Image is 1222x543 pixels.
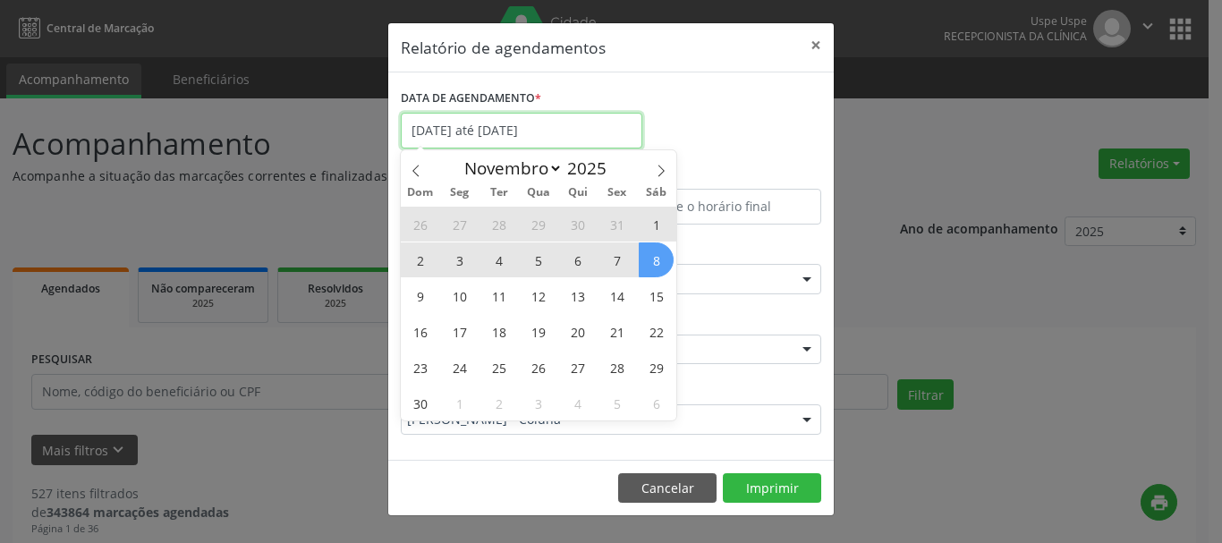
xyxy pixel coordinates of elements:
[442,314,477,349] span: Novembro 17, 2025
[481,350,516,385] span: Novembro 25, 2025
[558,187,598,199] span: Qui
[639,242,674,277] span: Novembro 8, 2025
[481,207,516,242] span: Outubro 28, 2025
[615,161,821,189] label: ATÉ
[639,386,674,420] span: Dezembro 6, 2025
[481,278,516,313] span: Novembro 11, 2025
[639,350,674,385] span: Novembro 29, 2025
[442,278,477,313] span: Novembro 10, 2025
[639,207,674,242] span: Novembro 1, 2025
[403,386,437,420] span: Novembro 30, 2025
[519,187,558,199] span: Qua
[442,386,477,420] span: Dezembro 1, 2025
[560,386,595,420] span: Dezembro 4, 2025
[639,314,674,349] span: Novembro 22, 2025
[455,156,563,181] select: Month
[563,157,622,180] input: Year
[637,187,676,199] span: Sáb
[481,386,516,420] span: Dezembro 2, 2025
[560,278,595,313] span: Novembro 13, 2025
[401,113,642,148] input: Selecione uma data ou intervalo
[618,473,717,504] button: Cancelar
[481,242,516,277] span: Novembro 4, 2025
[403,242,437,277] span: Novembro 2, 2025
[521,242,556,277] span: Novembro 5, 2025
[401,187,440,199] span: Dom
[403,207,437,242] span: Outubro 26, 2025
[481,314,516,349] span: Novembro 18, 2025
[599,207,634,242] span: Outubro 31, 2025
[403,350,437,385] span: Novembro 23, 2025
[598,187,637,199] span: Sex
[615,189,821,225] input: Selecione o horário final
[723,473,821,504] button: Imprimir
[440,187,479,199] span: Seg
[599,386,634,420] span: Dezembro 5, 2025
[403,314,437,349] span: Novembro 16, 2025
[521,278,556,313] span: Novembro 12, 2025
[401,85,541,113] label: DATA DE AGENDAMENTO
[521,386,556,420] span: Dezembro 3, 2025
[639,278,674,313] span: Novembro 15, 2025
[401,36,606,59] h5: Relatório de agendamentos
[798,23,834,67] button: Close
[599,350,634,385] span: Novembro 28, 2025
[442,242,477,277] span: Novembro 3, 2025
[599,242,634,277] span: Novembro 7, 2025
[442,350,477,385] span: Novembro 24, 2025
[521,207,556,242] span: Outubro 29, 2025
[560,314,595,349] span: Novembro 20, 2025
[521,350,556,385] span: Novembro 26, 2025
[442,207,477,242] span: Outubro 27, 2025
[599,314,634,349] span: Novembro 21, 2025
[560,207,595,242] span: Outubro 30, 2025
[560,350,595,385] span: Novembro 27, 2025
[560,242,595,277] span: Novembro 6, 2025
[403,278,437,313] span: Novembro 9, 2025
[479,187,519,199] span: Ter
[599,278,634,313] span: Novembro 14, 2025
[521,314,556,349] span: Novembro 19, 2025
